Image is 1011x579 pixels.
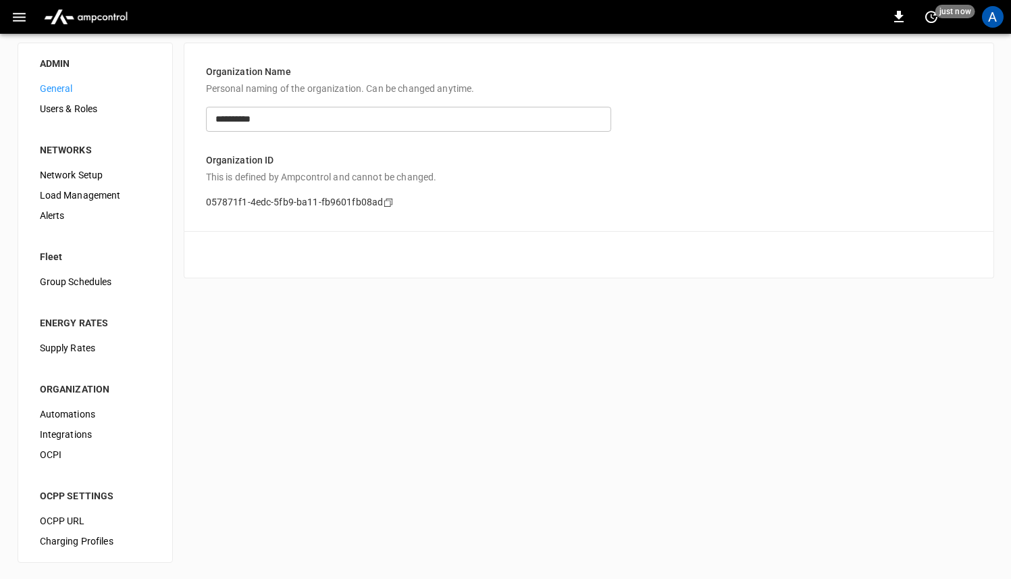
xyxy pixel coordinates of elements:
[206,170,972,184] p: This is defined by Ampcontrol and cannot be changed.
[40,448,151,462] span: OCPI
[40,489,151,503] div: OCPP SETTINGS
[40,275,151,289] span: Group Schedules
[921,6,942,28] button: set refresh interval
[29,424,161,445] div: Integrations
[40,341,151,355] span: Supply Rates
[29,272,161,292] div: Group Schedules
[40,209,151,223] span: Alerts
[206,82,972,96] p: Personal naming of the organization. Can be changed anytime.
[40,57,151,70] div: ADMIN
[40,428,151,442] span: Integrations
[40,514,151,528] span: OCPP URL
[40,534,151,549] span: Charging Profiles
[29,165,161,185] div: Network Setup
[40,168,151,182] span: Network Setup
[40,316,151,330] div: ENERGY RATES
[29,338,161,358] div: Supply Rates
[40,82,151,96] span: General
[40,382,151,396] div: ORGANIZATION
[29,531,161,551] div: Charging Profiles
[206,153,972,168] p: Organization ID
[40,250,151,263] div: Fleet
[982,6,1004,28] div: profile-icon
[40,188,151,203] span: Load Management
[935,5,975,18] span: just now
[382,195,396,210] div: copy
[29,205,161,226] div: Alerts
[40,407,151,422] span: Automations
[29,185,161,205] div: Load Management
[29,99,161,119] div: Users & Roles
[29,78,161,99] div: General
[40,102,151,116] span: Users & Roles
[29,511,161,531] div: OCPP URL
[206,195,384,209] p: 057871f1-4edc-5fb9-ba11-fb9601fb08ad
[40,143,151,157] div: NETWORKS
[38,4,133,30] img: ampcontrol.io logo
[29,445,161,465] div: OCPI
[29,404,161,424] div: Automations
[206,65,972,79] p: Organization Name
